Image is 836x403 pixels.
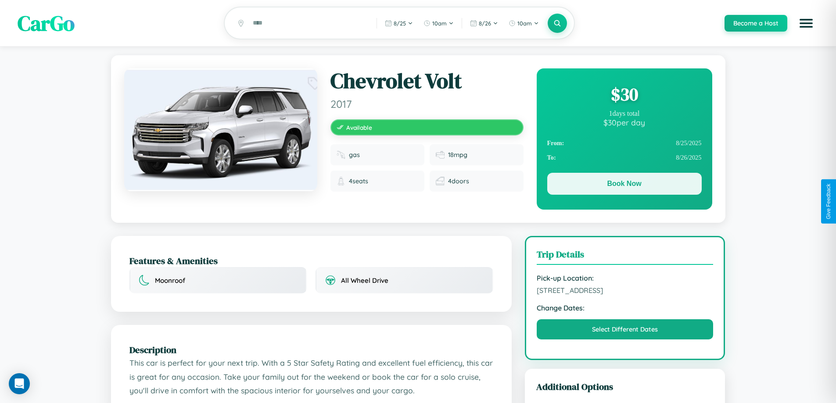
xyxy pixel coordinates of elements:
span: 8 / 25 [394,20,406,27]
span: 8 / 26 [479,20,491,27]
span: 10am [517,20,532,27]
div: 8 / 26 / 2025 [547,150,702,165]
p: This car is perfect for your next trip. With a 5 Star Safety Rating and excellent fuel efficiency... [129,356,493,398]
h2: Description [129,343,493,356]
button: Select Different Dates [537,319,714,339]
img: Fuel type [337,150,345,159]
span: 4 doors [448,177,469,185]
span: Available [346,124,372,131]
strong: Change Dates: [537,303,714,312]
h1: Chevrolet Volt [330,68,524,94]
strong: To: [547,154,556,161]
h3: Trip Details [537,248,714,265]
h2: Features & Amenities [129,254,493,267]
img: Fuel efficiency [436,150,445,159]
span: 4 seats [349,177,368,185]
span: 2017 [330,97,524,111]
div: $ 30 per day [547,118,702,127]
span: CarGo [18,9,75,38]
span: 10am [432,20,447,27]
span: gas [349,151,360,159]
button: Open menu [794,11,818,36]
button: 8/25 [380,16,417,30]
div: 1 days total [547,110,702,118]
button: Become a Host [725,15,787,32]
span: All Wheel Drive [341,276,388,285]
button: 10am [504,16,543,30]
img: Chevrolet Volt 2017 [124,68,317,191]
strong: From: [547,139,564,147]
div: 8 / 25 / 2025 [547,136,702,150]
button: 10am [419,16,458,30]
div: Give Feedback [825,184,832,219]
img: Doors [436,177,445,185]
span: 18 mpg [448,151,467,159]
span: [STREET_ADDRESS] [537,286,714,295]
button: 8/26 [466,16,502,30]
strong: Pick-up Location: [537,274,714,282]
button: Book Now [547,173,702,195]
div: Open Intercom Messenger [9,373,30,394]
span: Moonroof [155,276,185,285]
h3: Additional Options [536,380,714,393]
img: Seats [337,177,345,185]
div: $ 30 [547,82,702,106]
